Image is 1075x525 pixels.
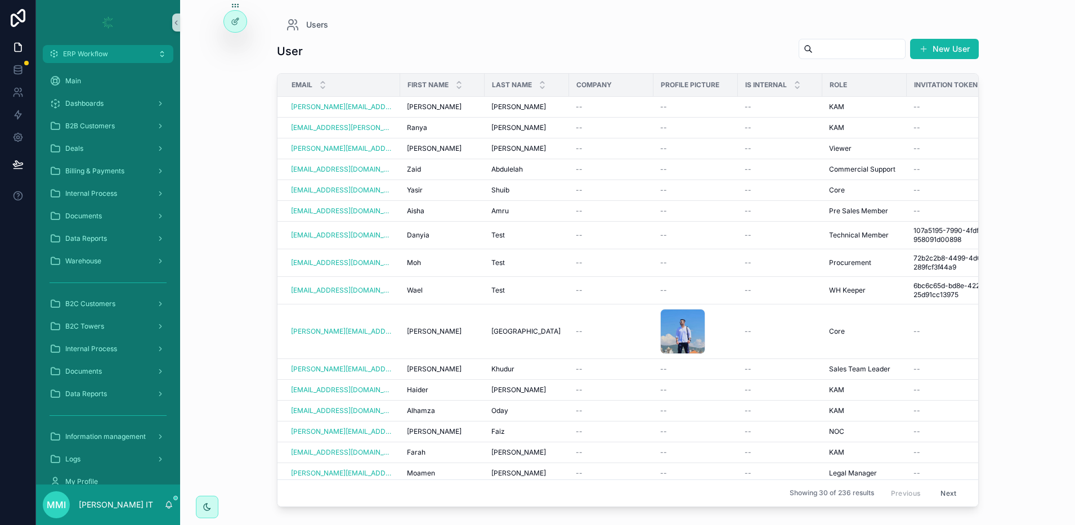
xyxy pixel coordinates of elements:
[306,19,328,30] span: Users
[407,231,429,240] span: Danyia
[913,281,1028,299] span: 6bc6c65d-bd8e-422c-ae0b-25d91cc13975
[829,186,900,195] a: Core
[660,102,667,111] span: --
[829,207,888,216] span: Pre Sales Member
[491,427,505,436] span: Faiz
[491,165,562,174] a: Abdulelah
[407,258,421,267] span: Moh
[660,258,731,267] a: --
[43,339,173,359] a: Internal Process
[43,45,173,63] button: ERP Workflow
[660,123,667,132] span: --
[65,389,107,398] span: Data Reports
[65,322,104,331] span: B2C Towers
[407,427,462,436] span: [PERSON_NAME]
[576,144,583,153] span: --
[576,258,647,267] a: --
[913,406,920,415] span: --
[660,144,731,153] a: --
[43,228,173,249] a: Data Reports
[745,427,751,436] span: --
[291,469,393,478] a: [PERSON_NAME][EMAIL_ADDRESS][DOMAIN_NAME]
[745,165,751,174] span: --
[407,469,435,478] span: Moamen
[576,327,647,336] a: --
[913,448,920,457] span: --
[660,186,731,195] a: --
[407,365,462,374] span: [PERSON_NAME]
[576,385,583,394] span: --
[576,427,583,436] span: --
[913,327,920,336] span: --
[576,186,647,195] a: --
[291,258,393,267] a: [EMAIL_ADDRESS][DOMAIN_NAME]
[407,207,478,216] a: Aisha
[576,165,583,174] span: --
[291,144,393,153] a: [PERSON_NAME][EMAIL_ADDRESS][PERSON_NAME][DOMAIN_NAME]
[745,327,751,336] span: --
[43,116,173,136] a: B2B Customers
[36,63,180,484] div: scrollable content
[660,469,667,478] span: --
[933,484,964,502] button: Next
[407,327,478,336] a: [PERSON_NAME]
[291,406,393,415] a: [EMAIL_ADDRESS][DOMAIN_NAME]
[745,186,751,195] span: --
[291,186,393,195] a: [EMAIL_ADDRESS][DOMAIN_NAME]
[913,186,1028,195] a: --
[745,258,816,267] a: --
[65,257,101,266] span: Warehouse
[407,427,478,436] a: [PERSON_NAME]
[491,258,562,267] a: Test
[491,406,562,415] a: Oday
[913,186,920,195] span: --
[576,207,647,216] a: --
[576,286,647,295] a: --
[407,186,478,195] a: Yasir
[829,231,889,240] span: Technical Member
[829,286,900,295] a: WH Keeper
[65,455,80,464] span: Logs
[576,406,647,415] a: --
[291,327,393,336] a: [PERSON_NAME][EMAIL_ADDRESS][DOMAIN_NAME]
[491,207,562,216] a: Amru
[576,258,583,267] span: --
[491,165,523,174] span: Abdulelah
[745,231,751,240] span: --
[745,123,816,132] a: --
[745,385,816,394] a: --
[576,165,647,174] a: --
[43,361,173,382] a: Documents
[829,427,900,436] a: NOC
[291,231,393,240] a: [EMAIL_ADDRESS][DOMAIN_NAME]
[660,207,667,216] span: --
[660,427,731,436] a: --
[491,231,562,240] a: Test
[491,123,546,132] span: [PERSON_NAME]
[913,226,1028,244] span: 107a5195-7990-4fdf-ab2b-958091d00898
[43,316,173,336] a: B2C Towers
[576,231,583,240] span: --
[829,448,844,457] span: KAM
[576,102,583,111] span: --
[910,39,979,59] button: New User
[745,207,816,216] a: --
[829,427,844,436] span: NOC
[491,144,546,153] span: [PERSON_NAME]
[407,186,423,195] span: Yasir
[913,254,1028,272] span: 72b2c2b8-4499-4d0f-a707-289fcf3f44a9
[576,207,583,216] span: --
[745,123,751,132] span: --
[576,123,583,132] span: --
[407,385,428,394] span: Haider
[913,123,1028,132] a: --
[913,427,1028,436] a: --
[745,448,751,457] span: --
[745,165,816,174] a: --
[660,448,731,457] a: --
[745,144,751,153] span: --
[660,469,731,478] a: --
[829,186,845,195] span: Core
[829,102,844,111] span: KAM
